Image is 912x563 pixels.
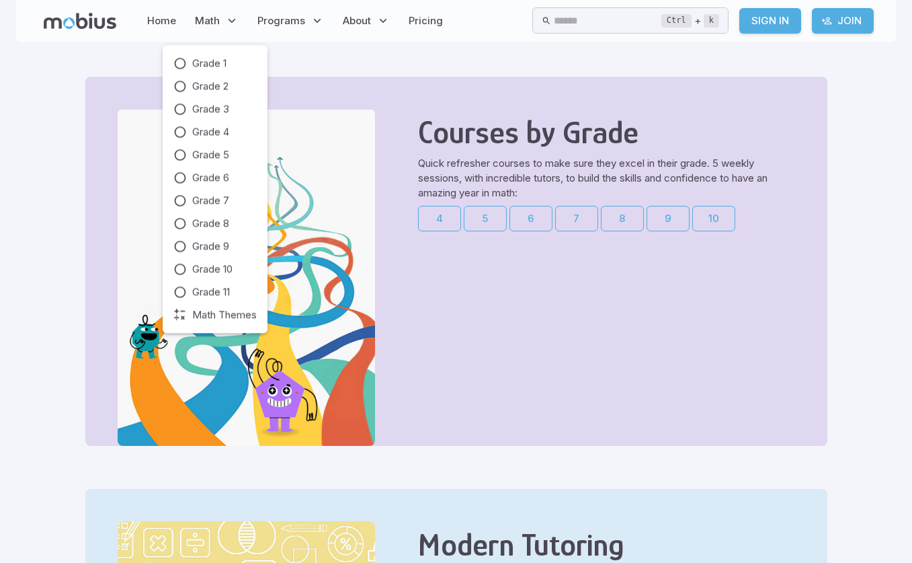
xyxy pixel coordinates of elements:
[192,193,229,208] span: Grade 7
[173,124,257,139] a: Grade 4
[661,14,692,28] kbd: Ctrl
[192,102,229,116] span: Grade 3
[257,13,305,28] span: Programs
[173,307,257,322] a: Math Themes
[195,13,220,28] span: Math
[192,56,226,71] span: Grade 1
[192,239,229,254] span: Grade 9
[173,239,257,254] a: Grade 9
[173,147,257,162] a: Grade 5
[173,56,257,71] a: Grade 1
[812,8,874,34] a: Join
[192,262,233,276] span: Grade 10
[143,5,180,36] a: Home
[192,285,230,299] span: Grade 11
[173,216,257,231] a: Grade 8
[661,13,719,29] div: +
[173,193,257,208] a: Grade 7
[192,170,229,185] span: Grade 6
[173,170,257,185] a: Grade 6
[739,8,801,34] a: Sign In
[192,124,229,139] span: Grade 4
[192,216,229,231] span: Grade 8
[405,5,447,36] a: Pricing
[173,285,257,299] a: Grade 11
[173,102,257,116] a: Grade 3
[192,307,257,322] span: Math Themes
[704,14,719,28] kbd: k
[343,13,371,28] span: About
[173,262,257,276] a: Grade 10
[192,79,229,93] span: Grade 2
[173,79,257,93] a: Grade 2
[192,147,229,162] span: Grade 5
